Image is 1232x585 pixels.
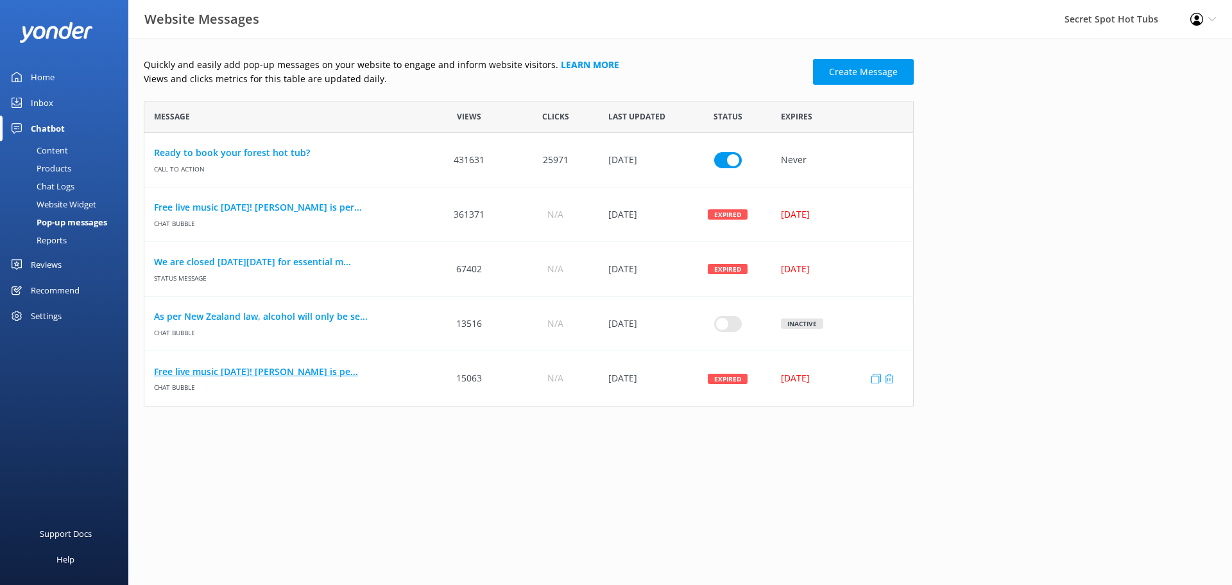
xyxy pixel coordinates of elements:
a: Free live music [DATE]! [PERSON_NAME] is pe... [154,365,416,379]
a: Products [8,159,128,177]
span: N/A [547,262,563,276]
div: Chat Logs [8,177,74,195]
a: Chat Logs [8,177,128,195]
div: [DATE] [781,262,896,276]
div: row [144,351,914,406]
a: Ready to book your forest hot tub? [154,146,416,160]
div: [DATE] [781,207,896,222]
span: Call to action [154,160,416,173]
div: 28 Apr 2025 [599,297,685,351]
span: Status [714,110,742,123]
div: 67402 [426,242,512,297]
div: row [144,133,914,188]
div: 13516 [426,297,512,351]
a: Website Widget [8,195,128,213]
a: We are closed [DATE][DATE] for essential m... [154,255,416,269]
div: Pop-up messages [8,213,107,231]
div: Chatbot [31,116,65,141]
span: Last updated [608,110,665,123]
div: Reviews [31,252,62,277]
a: Pop-up messages [8,213,128,231]
h3: Website Messages [144,9,259,30]
div: Expired [708,209,748,220]
a: Content [8,141,128,159]
span: Chat bubble [154,214,416,228]
div: Never [771,133,913,188]
div: grid [144,133,914,406]
span: Clicks [542,110,569,123]
span: N/A [547,207,563,222]
div: 431631 [426,133,512,188]
span: Expires [781,110,812,123]
a: Free live music [DATE]! [PERSON_NAME] is per... [154,200,416,214]
span: Status message [154,269,416,283]
div: 13 Aug 2025 [599,188,685,242]
span: Message [154,110,190,123]
p: Views and clicks metrics for this table are updated daily. [144,72,805,86]
div: Inbox [31,90,53,116]
span: N/A [547,317,563,331]
div: Settings [31,303,62,329]
p: Quickly and easily add pop-up messages on your website to engage and inform website visitors. [144,58,805,72]
span: Views [457,110,481,123]
div: 19 May 2025 [599,242,685,297]
div: [DATE] [781,371,896,385]
div: 14 Jul 2025 [599,133,685,188]
div: Content [8,141,68,159]
div: Website Widget [8,195,96,213]
div: 17 Sep 2025 [599,351,685,406]
div: Help [56,546,74,572]
div: 15063 [426,351,512,406]
span: N/A [547,371,563,385]
img: yonder-white-logo.png [19,22,93,43]
div: Expired [708,373,748,383]
div: row [144,242,914,297]
div: 25971 [512,133,598,188]
span: Chat bubble [154,324,416,337]
a: Learn more [561,58,619,71]
div: row [144,188,914,242]
a: As per New Zealand law, alcohol will only be se... [154,310,416,324]
div: 361371 [426,188,512,242]
div: Expired [708,264,748,274]
span: Chat bubble [154,379,416,392]
a: Create Message [813,59,914,85]
div: Inactive [781,319,823,329]
div: Support Docs [40,521,92,546]
div: row [144,297,914,351]
div: Reports [8,231,67,249]
div: Recommend [31,277,80,303]
div: Home [31,64,55,90]
a: Reports [8,231,128,249]
div: Products [8,159,71,177]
